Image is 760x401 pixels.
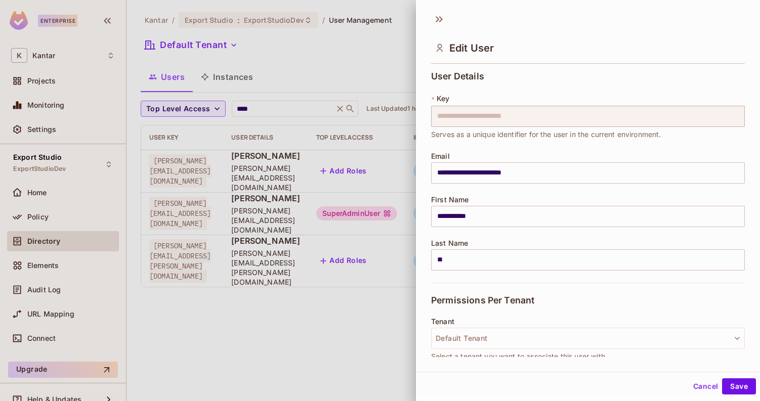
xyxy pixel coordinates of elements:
span: Edit User [449,42,494,54]
button: Default Tenant [431,328,745,349]
span: Serves as a unique identifier for the user in the current environment. [431,129,661,140]
span: Key [437,95,449,103]
button: Cancel [689,378,722,394]
span: Email [431,152,450,160]
button: Save [722,378,756,394]
span: Last Name [431,239,468,247]
span: User Details [431,71,484,81]
span: Select a tenant you want to associate this user with. [431,351,607,362]
span: First Name [431,196,469,204]
span: Tenant [431,318,454,326]
span: Permissions Per Tenant [431,295,534,305]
